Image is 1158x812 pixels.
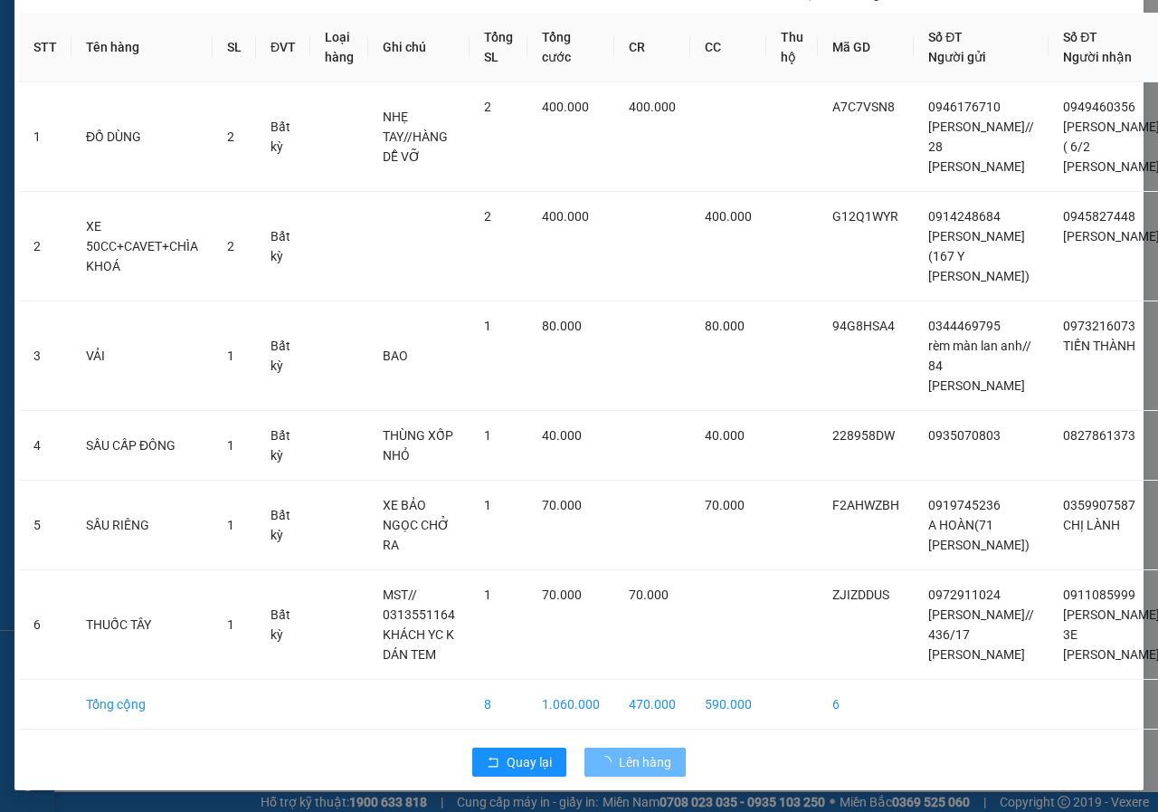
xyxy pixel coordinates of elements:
span: 1 [484,588,491,602]
td: 3 [19,301,71,411]
span: 400.000 [542,100,589,114]
th: Ghi chú [368,13,470,82]
span: [PERSON_NAME]// 436/17 [PERSON_NAME] [928,607,1034,662]
span: 70.000 [542,498,582,512]
span: ZJIZDDUS [832,588,889,602]
span: XE BẢO NGỌC CHỞ RA [383,498,450,552]
span: TIẾN THÀNH [1063,339,1135,353]
span: 70.000 [629,588,669,602]
td: Bất kỳ [256,82,310,192]
td: 4 [19,411,71,481]
th: STT [19,13,71,82]
span: 0344469795 [928,319,1001,333]
button: Lên hàng [584,748,686,777]
td: THUỐC TÂY [71,570,213,680]
span: rollback [487,756,499,770]
td: Tổng cộng [71,680,213,730]
td: Bất kỳ [256,301,310,411]
span: Quay lại [507,752,552,772]
span: 0914248684 [928,209,1001,224]
td: 6 [19,570,71,680]
span: 0945827448 [1063,209,1135,224]
span: 1 [227,617,234,632]
span: Số ĐT [1063,30,1097,44]
span: 0949460356 [1063,100,1135,114]
span: A HOÀN(71 [PERSON_NAME]) [928,518,1030,552]
th: Tên hàng [71,13,213,82]
td: 590.000 [690,680,766,730]
td: 2 [19,192,71,301]
td: SẦU CẤP ĐÔNG [71,411,213,481]
span: 1 [484,498,491,512]
span: 40.000 [542,428,582,443]
span: A7C7VSN8 [832,100,895,114]
span: 400.000 [629,100,676,114]
td: VẢI [71,301,213,411]
span: 2 [484,100,491,114]
span: 0946176710 [928,100,1001,114]
span: 0919745236 [928,498,1001,512]
td: XE 50CC+CAVET+CHÌA KHOÁ [71,192,213,301]
span: 80.000 [705,319,745,333]
span: rèm màn lan anh// 84 [PERSON_NAME] [928,339,1031,393]
th: Tổng SL [470,13,527,82]
td: 6 [818,680,914,730]
span: 2 [227,129,234,144]
span: 0911085999 [1063,588,1135,602]
span: 0972911024 [928,588,1001,602]
button: rollbackQuay lại [472,748,566,777]
td: 5 [19,481,71,570]
span: 2 [484,209,491,224]
th: Tổng cước [527,13,614,82]
span: 1 [227,438,234,453]
td: Bất kỳ [256,481,310,570]
span: 1 [227,518,234,532]
td: 1 [19,82,71,192]
span: 400.000 [705,209,752,224]
span: 70.000 [542,588,582,602]
td: 470.000 [614,680,690,730]
span: 1 [484,319,491,333]
span: G12Q1WYR [832,209,898,224]
span: 70.000 [705,498,745,512]
th: ĐVT [256,13,310,82]
span: 80.000 [542,319,582,333]
td: Bất kỳ [256,411,310,481]
span: 2 [227,239,234,253]
span: 1 [227,349,234,363]
td: 1.060.000 [527,680,614,730]
td: ĐỒ DÙNG [71,82,213,192]
th: CR [614,13,690,82]
span: 400.000 [542,209,589,224]
th: CC [690,13,766,82]
span: Số ĐT [928,30,963,44]
span: BAO [383,349,408,363]
th: Mã GD [818,13,914,82]
span: CHỊ LÀNH [1063,518,1120,532]
span: THÙNG XỐP NHỎ [383,428,453,463]
td: Bất kỳ [256,192,310,301]
th: Thu hộ [766,13,818,82]
span: loading [599,756,619,769]
span: 228958DW [832,428,895,443]
span: 1 [484,428,491,443]
span: [PERSON_NAME]// 28 [PERSON_NAME] [928,119,1034,174]
span: F2AHWZBH [832,498,899,512]
span: 94G8HSA4 [832,319,895,333]
span: Lên hàng [619,752,671,772]
td: 8 [470,680,527,730]
th: Loại hàng [310,13,368,82]
td: SẦU RIÊNG [71,481,213,570]
span: Người gửi [928,50,986,64]
span: 0935070803 [928,428,1001,443]
span: Người nhận [1063,50,1132,64]
td: Bất kỳ [256,570,310,680]
span: NHẸ TAY//HÀNG DỄ VỠ [383,110,448,164]
span: 40.000 [705,428,745,443]
span: [PERSON_NAME](167 Y [PERSON_NAME]) [928,229,1030,283]
span: 0973216073 [1063,319,1135,333]
span: MST// 0313551164 KHÁCH YC K DÁN TEM [383,588,455,662]
th: SL [213,13,256,82]
span: 0359907587 [1063,498,1135,512]
span: 0827861373 [1063,428,1135,443]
